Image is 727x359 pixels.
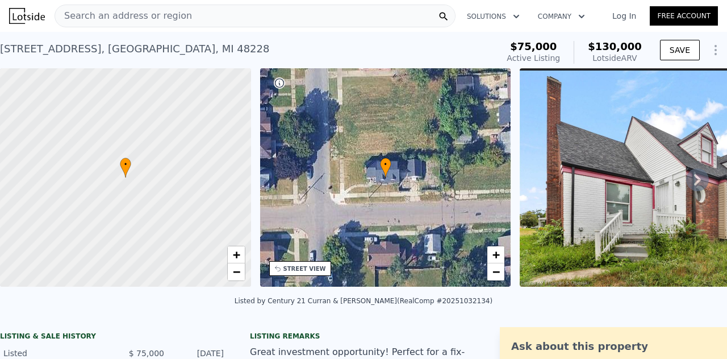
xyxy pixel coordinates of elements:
div: Listing remarks [250,332,477,341]
span: • [120,159,131,170]
span: + [492,247,500,262]
span: Active Listing [507,53,560,63]
button: Show Options [704,39,727,61]
span: $ 75,000 [129,349,164,358]
span: + [232,247,240,262]
div: Ask about this property [511,339,716,354]
button: SAVE [660,40,700,60]
a: Zoom in [487,246,504,263]
img: Lotside [9,8,45,24]
a: Log In [599,10,650,22]
span: $75,000 [510,40,557,52]
div: • [120,158,131,178]
span: − [232,265,240,279]
div: • [380,158,391,178]
div: [DATE] [173,348,224,359]
a: Free Account [650,6,718,26]
div: STREET VIEW [283,265,326,273]
div: Lotside ARV [588,52,642,64]
a: Zoom in [228,246,245,263]
button: Company [529,6,594,27]
button: Solutions [458,6,529,27]
a: Zoom out [487,263,504,280]
span: − [492,265,500,279]
a: Zoom out [228,263,245,280]
span: Search an address or region [55,9,192,23]
div: Listed by Century 21 Curran & [PERSON_NAME] (RealComp #20251032134) [235,297,492,305]
span: • [380,159,391,170]
span: $130,000 [588,40,642,52]
div: Listed [3,348,105,359]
